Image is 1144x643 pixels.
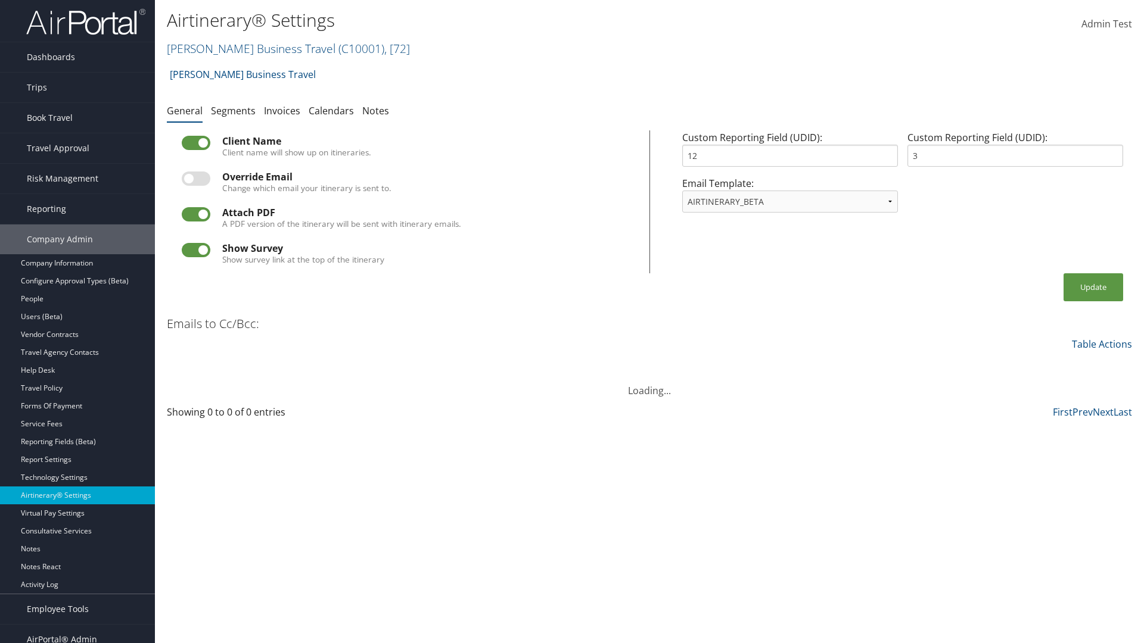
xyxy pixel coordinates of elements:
span: , [ 72 ] [384,40,410,57]
div: Attach PDF [222,207,635,218]
h1: Airtinerary® Settings [167,8,810,33]
label: Change which email your itinerary is sent to. [222,182,391,194]
div: Show Survey [222,243,635,254]
span: Trips [27,73,47,102]
div: Email Template: [677,176,903,222]
a: Next [1093,405,1114,419]
label: Client name will show up on itineraries. [222,146,371,158]
span: Admin Test [1081,17,1132,30]
span: Book Travel [27,103,73,133]
div: Custom Reporting Field (UDID): [903,130,1128,176]
span: Risk Management [27,164,98,193]
a: Notes [362,104,389,117]
a: Invoices [264,104,300,117]
span: Employee Tools [27,594,89,624]
span: Travel Approval [27,133,89,163]
img: airportal-logo.png [26,8,145,36]
a: [PERSON_NAME] Business Travel [167,40,410,57]
a: Segments [211,104,256,117]
a: [PERSON_NAME] Business Travel [170,63,316,86]
h3: Emails to Cc/Bcc: [167,316,259,332]
div: Showing 0 to 0 of 0 entries [167,405,401,425]
a: Admin Test [1081,6,1132,43]
a: Last [1114,405,1132,419]
a: First [1053,405,1072,419]
label: A PDF version of the itinerary will be sent with itinerary emails. [222,218,461,230]
a: Calendars [309,104,354,117]
a: Prev [1072,405,1093,419]
div: Loading... [167,369,1132,398]
div: Client Name [222,136,635,146]
div: Custom Reporting Field (UDID): [677,130,903,176]
span: Dashboards [27,42,75,72]
a: General [167,104,203,117]
div: Override Email [222,171,635,182]
button: Update [1064,273,1123,301]
label: Show survey link at the top of the itinerary [222,254,384,266]
span: ( C10001 ) [338,40,384,57]
span: Company Admin [27,224,93,254]
a: Table Actions [1072,338,1132,351]
span: Reporting [27,194,66,224]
